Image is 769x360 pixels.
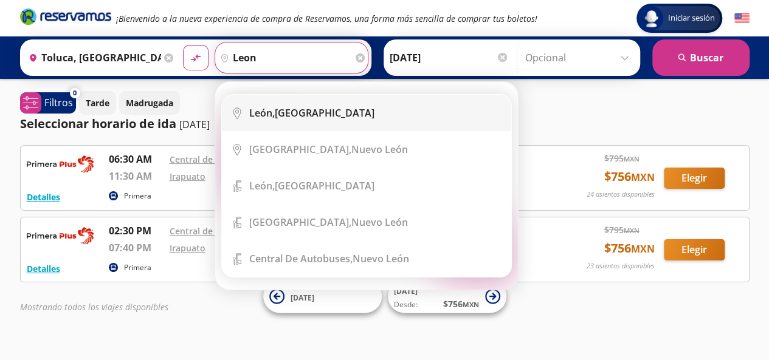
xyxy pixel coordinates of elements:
div: Nuevo León [249,216,408,229]
p: 11:30 AM [109,169,164,183]
p: Filtros [44,95,73,110]
span: 0 [73,88,77,98]
small: MXN [624,154,640,163]
a: Brand Logo [20,7,111,29]
img: RESERVAMOS [27,223,94,248]
p: Madrugada [126,97,173,109]
span: $ 756 [443,297,479,310]
img: RESERVAMOS [27,152,94,176]
input: Elegir Fecha [390,42,509,73]
button: Madrugada [119,91,180,115]
span: $ 795 [604,223,640,236]
em: Mostrando todos los viajes disponibles [20,301,168,313]
button: Elegir [664,168,725,189]
a: Central de Autobuses [170,225,260,237]
span: $ 756 [604,168,655,186]
p: Seleccionar horario de ida [20,115,176,133]
p: Tarde [86,97,109,109]
p: 23 asientos disponibles [587,261,655,271]
button: Tarde [79,91,116,115]
span: [DATE] [291,292,314,302]
p: 06:30 AM [109,152,164,166]
input: Buscar Origen [24,42,161,73]
a: Central de Autobuses [170,154,260,165]
p: 07:40 PM [109,240,164,255]
button: 0Filtros [20,92,76,114]
a: Irapuato [170,242,205,254]
i: Brand Logo [20,7,111,25]
button: [DATE] [263,280,382,313]
button: Detalles [27,262,60,275]
span: $ 795 [604,152,640,165]
button: Elegir [664,239,725,260]
small: MXN [631,242,655,256]
button: [DATE]Desde:$756MXN [388,280,506,313]
button: Buscar [652,39,750,76]
div: [GEOGRAPHIC_DATA] [249,179,374,192]
p: Primera [124,262,151,273]
input: Opcional [525,42,634,73]
div: Nuevo León [249,143,408,156]
div: Nuevo León [249,252,409,265]
b: Central de Autobuses, [249,252,353,265]
small: MXN [631,171,655,184]
button: English [734,11,750,26]
p: [DATE] [179,117,210,132]
button: Detalles [27,191,60,203]
a: Irapuato [170,171,205,182]
span: Desde: [394,299,418,310]
em: ¡Bienvenido a la nueva experiencia de compra de Reservamos, una forma más sencilla de comprar tus... [116,13,537,24]
b: [GEOGRAPHIC_DATA], [249,216,351,229]
b: León, [249,106,275,120]
p: 24 asientos disponibles [587,189,655,200]
p: 02:30 PM [109,223,164,238]
input: Buscar Destino [215,42,353,73]
small: MXN [624,226,640,235]
small: MXN [463,300,479,309]
div: [GEOGRAPHIC_DATA] [249,106,374,120]
p: Primera [124,191,151,202]
span: $ 756 [604,239,655,257]
b: [GEOGRAPHIC_DATA], [249,143,351,156]
span: [DATE] [394,286,418,296]
b: León, [249,179,275,192]
span: Iniciar sesión [663,12,720,24]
